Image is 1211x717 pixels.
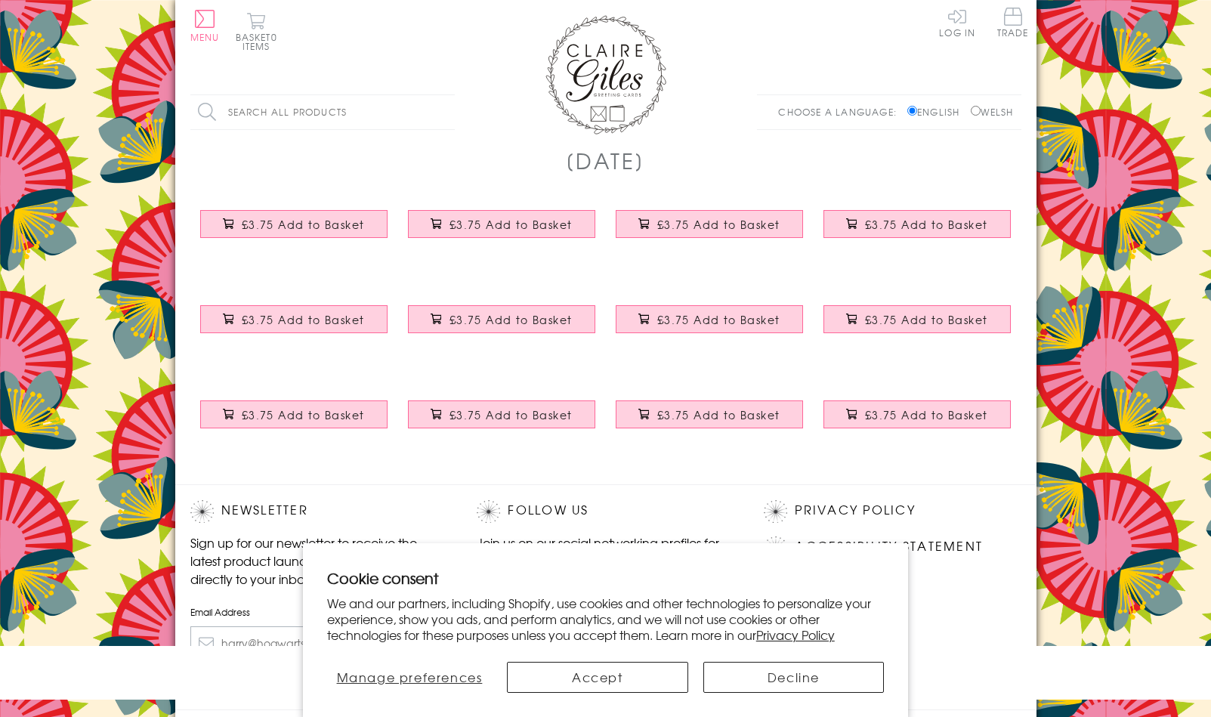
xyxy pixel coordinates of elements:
[616,305,803,333] button: £3.75 Add to Basket
[190,533,447,588] p: Sign up for our newsletter to receive the latest product launches, news and offers directly to yo...
[606,199,814,264] a: Easter Greeting Card, Butterflies & Eggs, Embellished with a colourful tassel £3.75 Add to Basket
[440,95,455,129] input: Search
[545,15,666,134] img: Claire Giles Greetings Cards
[606,294,814,359] a: Easter Card, Daffodil Wreath, Happy Easter, Embellished with a colourful tassel £3.75 Add to Basket
[398,294,606,359] a: Easter Card, Big Chocolate filled Easter Egg, Embellished with colourful pompoms £3.75 Add to Basket
[200,210,388,238] button: £3.75 Add to Basket
[200,305,388,333] button: £3.75 Add to Basket
[907,105,967,119] label: English
[337,668,483,686] span: Manage preferences
[907,106,917,116] input: English
[408,400,595,428] button: £3.75 Add to Basket
[657,312,780,327] span: £3.75 Add to Basket
[200,400,388,428] button: £3.75 Add to Basket
[190,389,398,454] a: Easter Card, Dots & Flowers, Happy Easter, Embellished with colourful pompoms £3.75 Add to Basket
[242,312,365,327] span: £3.75 Add to Basket
[865,312,988,327] span: £3.75 Add to Basket
[939,8,975,37] a: Log In
[823,305,1011,333] button: £3.75 Add to Basket
[865,217,988,232] span: £3.75 Add to Basket
[657,217,780,232] span: £3.75 Add to Basket
[997,8,1029,37] span: Trade
[971,105,1014,119] label: Welsh
[865,407,988,422] span: £3.75 Add to Basket
[606,389,814,454] a: Easter Card, Chick and Wreath, Embellished with colourful pompoms £3.75 Add to Basket
[190,30,220,44] span: Menu
[814,199,1021,264] a: Easter Card, Tumbling Flowers, Happy Easter, Embellished with a colourful tassel £3.75 Add to Basket
[190,605,447,619] label: Email Address
[327,595,885,642] p: We and our partners, including Shopify, use cookies and other technologies to personalize your ex...
[408,210,595,238] button: £3.75 Add to Basket
[242,217,365,232] span: £3.75 Add to Basket
[398,389,606,454] a: Easter Card, Chicks with Bunting, Embellished with colourful pompoms £3.75 Add to Basket
[507,662,688,693] button: Accept
[449,407,573,422] span: £3.75 Add to Basket
[971,106,981,116] input: Welsh
[236,12,277,51] button: Basket0 items
[795,536,983,557] a: Accessibility Statement
[756,626,835,644] a: Privacy Policy
[190,95,455,129] input: Search all products
[449,312,573,327] span: £3.75 Add to Basket
[190,500,447,523] h2: Newsletter
[616,210,803,238] button: £3.75 Add to Basket
[190,10,220,42] button: Menu
[616,400,803,428] button: £3.75 Add to Basket
[823,400,1011,428] button: £3.75 Add to Basket
[477,500,734,523] h2: Follow Us
[190,199,398,264] a: Easter Card, Rows of Eggs, Happy Easter, Embellished with a colourful tassel £3.75 Add to Basket
[408,305,595,333] button: £3.75 Add to Basket
[814,389,1021,454] a: Easter Card, Daffodils, Happy Easter, Embellished with a colourful tassel £3.75 Add to Basket
[657,407,780,422] span: £3.75 Add to Basket
[997,8,1029,40] a: Trade
[190,626,447,660] input: harry@hogwarts.edu
[449,217,573,232] span: £3.75 Add to Basket
[327,662,492,693] button: Manage preferences
[566,145,645,176] h1: [DATE]
[703,662,885,693] button: Decline
[795,500,915,521] a: Privacy Policy
[190,294,398,359] a: Easter Card, Bunny Girl, Hoppy Easter, Embellished with colourful pompoms £3.75 Add to Basket
[327,567,885,589] h2: Cookie consent
[243,30,277,53] span: 0 items
[477,533,734,588] p: Join us on our social networking profiles for up to the minute news and product releases the mome...
[814,294,1021,359] a: Easter Card, Basket of Eggs, Embellished with colourful pompoms £3.75 Add to Basket
[242,407,365,422] span: £3.75 Add to Basket
[778,105,904,119] p: Choose a language:
[398,199,606,264] a: Easter Card, Bouquet, Happy Easter, Embellished with a colourful tassel £3.75 Add to Basket
[823,210,1011,238] button: £3.75 Add to Basket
